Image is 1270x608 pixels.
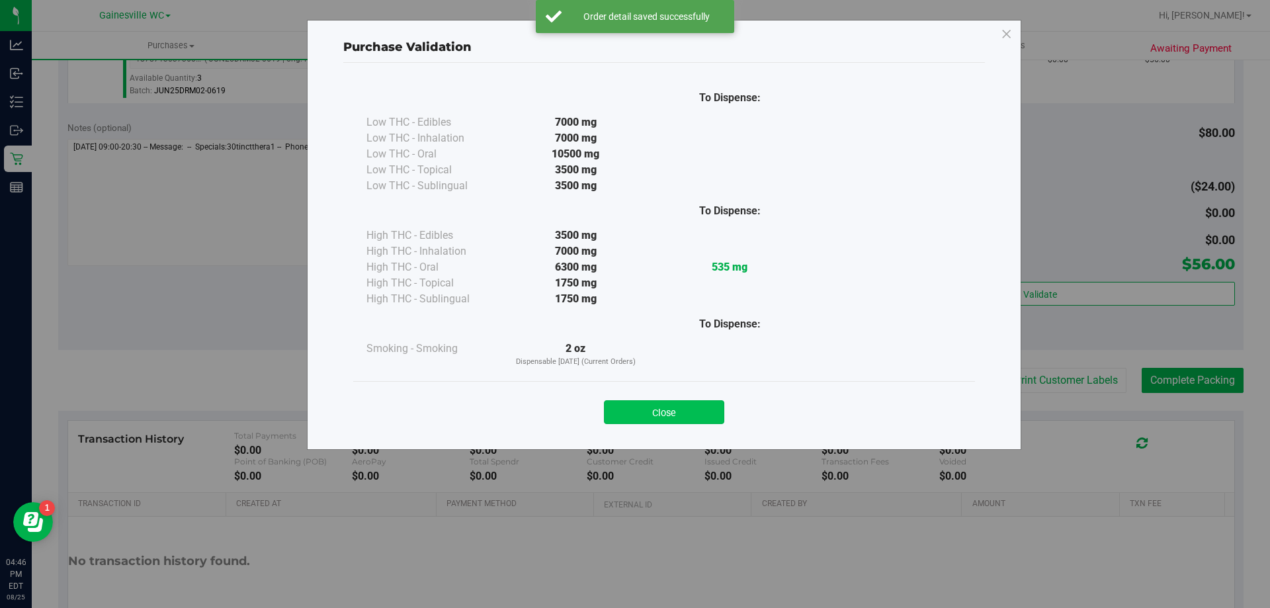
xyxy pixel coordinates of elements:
[653,203,807,219] div: To Dispense:
[499,341,653,368] div: 2 oz
[499,357,653,368] p: Dispensable [DATE] (Current Orders)
[366,178,499,194] div: Low THC - Sublingual
[366,243,499,259] div: High THC - Inhalation
[499,228,653,243] div: 3500 mg
[366,341,499,357] div: Smoking - Smoking
[13,502,53,542] iframe: Resource center
[499,178,653,194] div: 3500 mg
[366,291,499,307] div: High THC - Sublingual
[653,316,807,332] div: To Dispense:
[712,261,747,273] strong: 535 mg
[366,228,499,243] div: High THC - Edibles
[366,114,499,130] div: Low THC - Edibles
[653,90,807,106] div: To Dispense:
[366,162,499,178] div: Low THC - Topical
[39,500,55,516] iframe: Resource center unread badge
[569,10,724,23] div: Order detail saved successfully
[499,146,653,162] div: 10500 mg
[366,259,499,275] div: High THC - Oral
[366,146,499,162] div: Low THC - Oral
[366,275,499,291] div: High THC - Topical
[499,243,653,259] div: 7000 mg
[499,130,653,146] div: 7000 mg
[343,40,472,54] span: Purchase Validation
[366,130,499,146] div: Low THC - Inhalation
[604,400,724,424] button: Close
[499,259,653,275] div: 6300 mg
[499,275,653,291] div: 1750 mg
[499,291,653,307] div: 1750 mg
[499,114,653,130] div: 7000 mg
[499,162,653,178] div: 3500 mg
